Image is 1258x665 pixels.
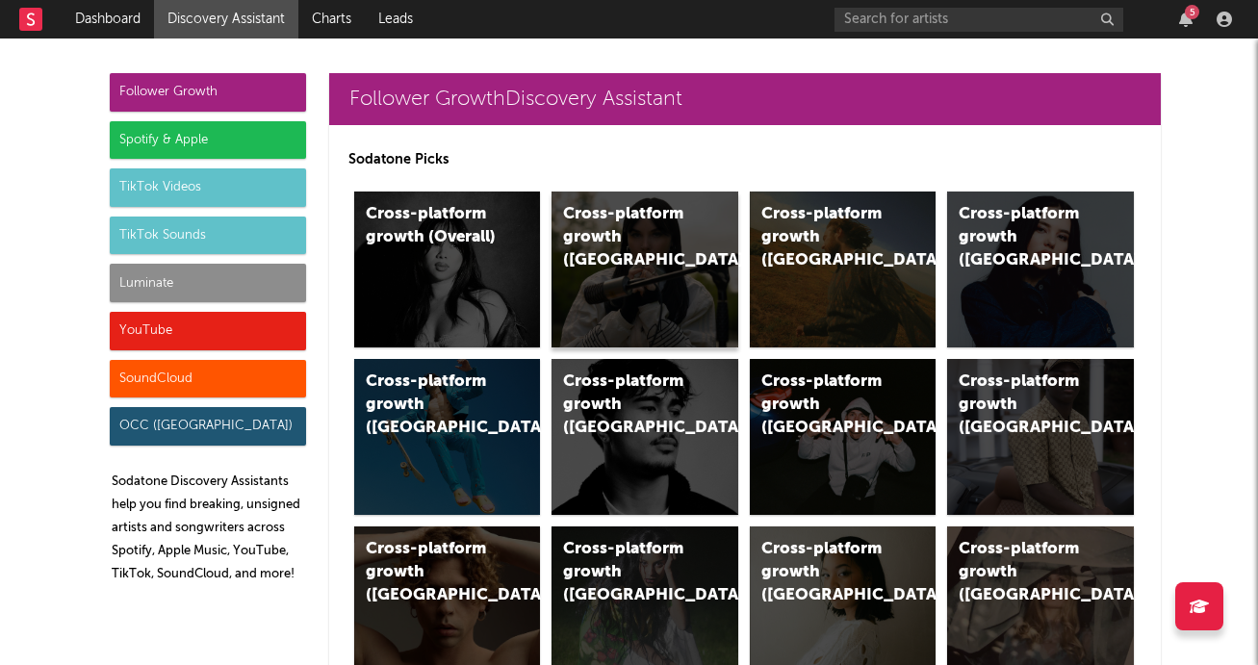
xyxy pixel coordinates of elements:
[110,217,306,255] div: TikTok Sounds
[947,359,1134,515] a: Cross-platform growth ([GEOGRAPHIC_DATA])
[750,192,937,347] a: Cross-platform growth ([GEOGRAPHIC_DATA])
[366,538,497,607] div: Cross-platform growth ([GEOGRAPHIC_DATA])
[110,168,306,207] div: TikTok Videos
[110,121,306,160] div: Spotify & Apple
[366,371,497,440] div: Cross-platform growth ([GEOGRAPHIC_DATA])
[750,359,937,515] a: Cross-platform growth ([GEOGRAPHIC_DATA]/GSA)
[110,312,306,350] div: YouTube
[959,538,1090,607] div: Cross-platform growth ([GEOGRAPHIC_DATA])
[366,203,497,249] div: Cross-platform growth (Overall)
[110,407,306,446] div: OCC ([GEOGRAPHIC_DATA])
[348,148,1142,171] p: Sodatone Picks
[552,192,738,347] a: Cross-platform growth ([GEOGRAPHIC_DATA])
[354,359,541,515] a: Cross-platform growth ([GEOGRAPHIC_DATA])
[959,371,1090,440] div: Cross-platform growth ([GEOGRAPHIC_DATA])
[329,73,1161,125] a: Follower GrowthDiscovery Assistant
[834,8,1123,32] input: Search for artists
[959,203,1090,272] div: Cross-platform growth ([GEOGRAPHIC_DATA])
[110,73,306,112] div: Follower Growth
[563,538,694,607] div: Cross-platform growth ([GEOGRAPHIC_DATA])
[761,371,892,440] div: Cross-platform growth ([GEOGRAPHIC_DATA]/GSA)
[110,264,306,302] div: Luminate
[354,192,541,347] a: Cross-platform growth (Overall)
[947,192,1134,347] a: Cross-platform growth ([GEOGRAPHIC_DATA])
[1185,5,1199,19] div: 5
[552,359,738,515] a: Cross-platform growth ([GEOGRAPHIC_DATA])
[761,203,892,272] div: Cross-platform growth ([GEOGRAPHIC_DATA])
[563,203,694,272] div: Cross-platform growth ([GEOGRAPHIC_DATA])
[563,371,694,440] div: Cross-platform growth ([GEOGRAPHIC_DATA])
[112,471,306,586] p: Sodatone Discovery Assistants help you find breaking, unsigned artists and songwriters across Spo...
[1179,12,1193,27] button: 5
[761,538,892,607] div: Cross-platform growth ([GEOGRAPHIC_DATA])
[110,360,306,398] div: SoundCloud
